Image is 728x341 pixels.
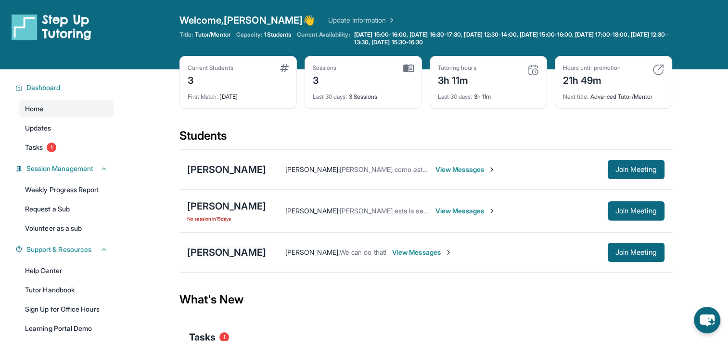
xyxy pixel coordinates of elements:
[285,248,340,256] span: [PERSON_NAME] :
[340,165,664,173] span: [PERSON_NAME] como está [PERSON_NAME] no puedo escuchar su hijo su microphono no fucniona creo
[488,207,496,215] img: Chevron-Right
[563,72,621,87] div: 21h 49m
[187,246,266,259] div: [PERSON_NAME]
[179,31,193,39] span: Title:
[403,64,414,73] img: card
[25,104,43,114] span: Home
[608,243,664,262] button: Join Meeting
[313,93,347,100] span: Last 30 days :
[188,87,289,101] div: [DATE]
[563,93,589,100] span: Next title :
[488,166,496,173] img: Chevron-Right
[438,93,473,100] span: Last 30 days :
[187,199,266,213] div: [PERSON_NAME]
[608,160,664,179] button: Join Meeting
[19,200,114,218] a: Request a Sub
[188,93,218,100] span: First Match :
[19,100,114,118] a: Home
[179,128,672,149] div: Students
[19,181,114,198] a: Weekly Progress Report
[19,320,114,337] a: Learning Portal Demo
[195,31,230,39] span: Tutor/Mentor
[297,31,350,46] span: Current Availability:
[563,64,621,72] div: Hours until promotion
[328,15,396,25] a: Update Information
[19,262,114,279] a: Help Center
[527,64,539,76] img: card
[438,64,476,72] div: Tutoring hours
[187,163,266,176] div: [PERSON_NAME]
[179,13,315,27] span: Welcome, [PERSON_NAME] 👋
[236,31,263,39] span: Capacity:
[285,207,340,215] span: [PERSON_NAME] :
[313,87,414,101] div: 3 Sessions
[179,278,672,321] div: What's New
[23,245,108,254] button: Support & Resources
[19,119,114,137] a: Updates
[19,139,114,156] a: Tasks1
[340,207,705,215] span: [PERSON_NAME] esta la semana pasada tenemos que tener nuestra cita. Cual [PERSON_NAME] funciona m...
[26,83,61,92] span: Dashboard
[25,143,43,152] span: Tasks
[285,165,340,173] span: [PERSON_NAME] :
[438,72,476,87] div: 3h 11m
[280,64,289,72] img: card
[47,143,56,152] span: 1
[188,64,233,72] div: Current Students
[25,123,51,133] span: Updates
[352,31,672,46] a: [DATE] 15:00-16:00, [DATE] 16:30-17:30, [DATE] 12:30-14:00, [DATE] 15:00-16:00, [DATE] 17:00-18:0...
[694,307,720,333] button: chat-button
[354,31,670,46] span: [DATE] 15:00-16:00, [DATE] 16:30-17:30, [DATE] 12:30-14:00, [DATE] 15:00-16:00, [DATE] 17:00-18:0...
[313,64,337,72] div: Sessions
[615,249,657,255] span: Join Meeting
[12,13,91,40] img: logo
[26,245,91,254] span: Support & Resources
[19,301,114,318] a: Sign Up for Office Hours
[445,249,452,256] img: Chevron-Right
[608,201,664,221] button: Join Meeting
[26,164,93,173] span: Session Management
[615,208,657,214] span: Join Meeting
[23,83,108,92] button: Dashboard
[23,164,108,173] button: Session Management
[187,215,266,223] span: No session in 15 days
[340,248,386,256] span: We can do that!
[435,165,496,174] span: View Messages
[313,72,337,87] div: 3
[392,248,452,257] span: View Messages
[19,220,114,237] a: Volunteer as a sub
[563,87,664,101] div: Advanced Tutor/Mentor
[435,206,496,216] span: View Messages
[652,64,664,76] img: card
[264,31,291,39] span: 1 Students
[188,72,233,87] div: 3
[19,281,114,299] a: Tutor Handbook
[386,15,396,25] img: Chevron Right
[438,87,539,101] div: 3h 11m
[615,167,657,172] span: Join Meeting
